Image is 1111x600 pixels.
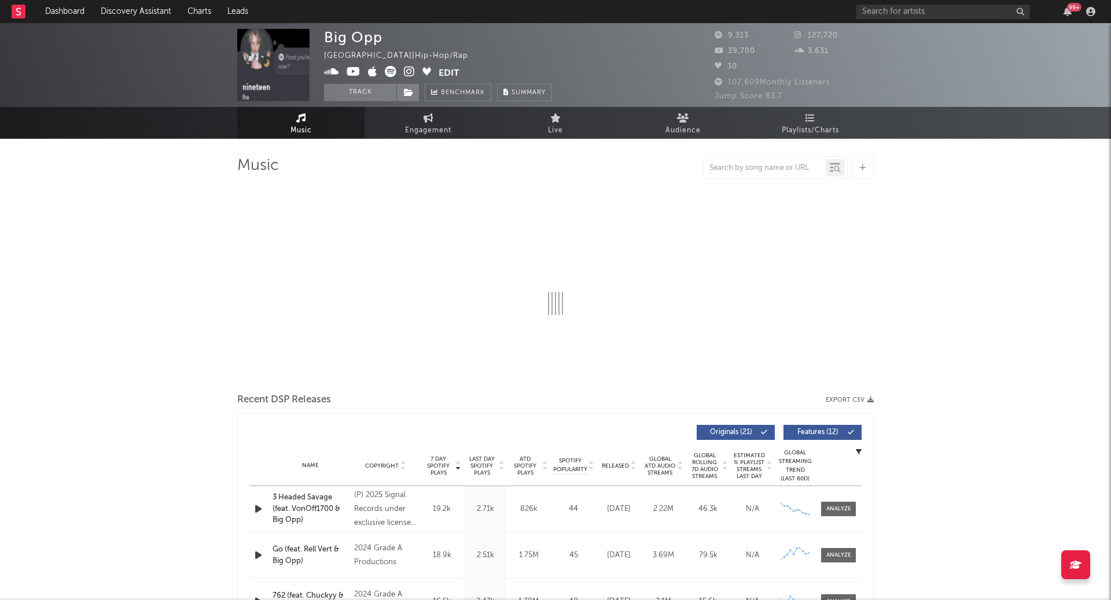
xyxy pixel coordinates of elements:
[466,455,497,476] span: Last Day Spotify Plays
[689,550,727,561] div: 79.5k
[510,503,547,515] div: 826k
[791,429,844,436] span: Features ( 12 )
[492,107,619,139] a: Live
[733,503,772,515] div: N/A
[405,124,451,138] span: Engagement
[354,488,417,530] div: (P) 2025 Signal Records under exclusive license from Grade A Productions LLC
[783,425,862,440] button: Features(12)
[423,503,461,515] div: 19.2k
[644,550,683,561] div: 3.69M
[466,503,504,515] div: 2.71k
[273,461,348,470] div: Name
[599,503,638,515] div: [DATE]
[548,124,563,138] span: Live
[365,107,492,139] a: Engagement
[439,66,459,80] button: Edit
[665,124,701,138] span: Audience
[324,84,396,101] button: Track
[778,449,812,483] div: Global Streaming Trend (Last 60D)
[746,107,874,139] a: Playlists/Charts
[794,47,829,55] span: 3,631
[599,550,638,561] div: [DATE]
[715,79,830,86] span: 107,609 Monthly Listeners
[354,542,417,569] div: 2024 Grade A Productions
[423,455,454,476] span: 7 Day Spotify Plays
[715,32,749,39] span: 9,313
[1064,7,1072,16] button: 99+
[324,49,481,63] div: [GEOGRAPHIC_DATA] | Hip-Hop/Rap
[644,455,676,476] span: Global ATD Audio Streams
[273,544,348,566] a: Go (feat. Rell Vert & Big Opp)
[273,492,348,526] a: 3 Headed Savage (feat. VonOff1700 & Big Opp)
[856,5,1030,19] input: Search for artists
[441,86,485,100] span: Benchmark
[512,90,546,96] span: Summary
[237,393,331,407] span: Recent DSP Releases
[237,107,365,139] a: Music
[324,29,382,46] div: Big Opp
[466,550,504,561] div: 2.51k
[1067,3,1081,12] div: 99 +
[553,503,594,515] div: 44
[644,503,683,515] div: 2.22M
[794,32,838,39] span: 127,720
[715,47,755,55] span: 39,700
[510,550,547,561] div: 1.75M
[602,462,629,469] span: Released
[715,63,737,71] span: 30
[497,84,552,101] button: Summary
[553,550,594,561] div: 45
[553,457,587,474] span: Spotify Popularity
[826,397,874,403] button: Export CSV
[689,452,720,480] span: Global Rolling 7D Audio Streams
[290,124,312,138] span: Music
[715,92,782,100] span: Jump Score: 83.7
[704,429,757,436] span: Originals ( 21 )
[510,455,540,476] span: ATD Spotify Plays
[704,164,826,173] input: Search by song name or URL
[782,124,839,138] span: Playlists/Charts
[697,425,775,440] button: Originals(21)
[733,452,765,480] span: Estimated % Playlist Streams Last Day
[425,84,491,101] a: Benchmark
[689,503,727,515] div: 46.3k
[365,462,399,469] span: Copyright
[733,550,772,561] div: N/A
[423,550,461,561] div: 18.9k
[619,107,746,139] a: Audience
